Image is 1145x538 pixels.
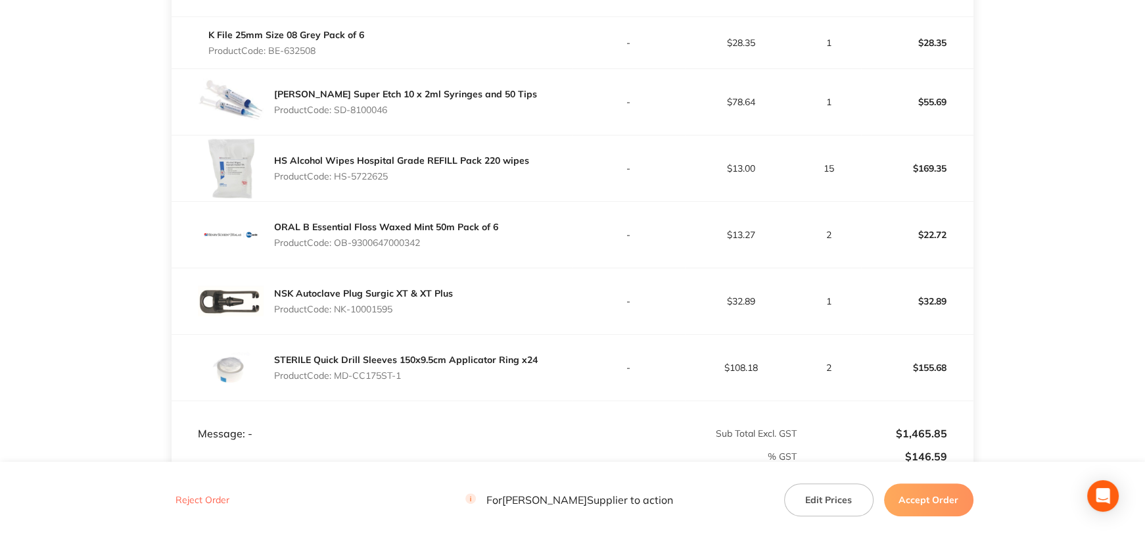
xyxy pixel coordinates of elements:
[172,401,572,440] td: Message: -
[198,69,264,135] img: OXJnemVieg
[884,483,973,516] button: Accept Order
[862,86,973,118] p: $55.69
[274,370,538,381] p: Product Code: MD-CC175ST-1
[797,37,860,48] p: 1
[573,428,796,439] p: Sub Total Excl. GST
[573,37,684,48] p: -
[573,362,684,373] p: -
[862,27,973,59] p: $28.35
[573,296,684,306] p: -
[465,494,673,506] p: For [PERSON_NAME] Supplier to action
[686,97,797,107] p: $78.64
[686,362,797,373] p: $108.18
[198,135,264,201] img: NGtuYzB5bg
[274,88,537,100] a: [PERSON_NAME] Super Etch 10 x 2ml Syringes and 50 Tips
[797,230,860,240] p: 2
[797,428,946,439] p: $1,465.85
[274,105,537,115] p: Product Code: SD-8100046
[274,304,453,314] p: Product Code: NK-10001595
[686,37,797,48] p: $28.35
[797,97,860,107] p: 1
[172,495,233,506] button: Reject Order
[274,155,529,166] a: HS Alcohol Wipes Hospital Grade REFILL Pack 220 wipes
[274,221,498,233] a: ORAL B Essential Floss Waxed Mint 50m Pack of 6
[862,352,973,383] p: $155.68
[862,153,973,184] p: $169.35
[797,163,860,174] p: 15
[573,230,684,240] p: -
[797,362,860,373] p: 2
[172,451,796,462] p: % GST
[573,97,684,107] p: -
[208,45,364,56] p: Product Code: BE-632508
[1087,480,1119,512] div: Open Intercom Messenger
[862,219,973,251] p: $22.72
[274,237,498,248] p: Product Code: OB-9300647000342
[784,483,874,516] button: Edit Prices
[274,171,529,182] p: Product Code: HS-5722625
[686,163,797,174] p: $13.00
[573,163,684,174] p: -
[198,335,264,401] img: dWRocTQxMw
[208,29,364,41] a: K File 25mm Size 08 Grey Pack of 6
[198,268,264,334] img: em1rYmtmZw
[797,451,946,462] p: $146.59
[797,296,860,306] p: 1
[862,285,973,317] p: $32.89
[198,202,264,268] img: NnJrNTR4bQ
[686,296,797,306] p: $32.89
[274,287,453,299] a: NSK Autoclave Plug Surgic XT & XT Plus
[686,230,797,240] p: $13.27
[274,354,538,366] a: STERILE Quick Drill Sleeves 150x9.5cm Applicator Ring x24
